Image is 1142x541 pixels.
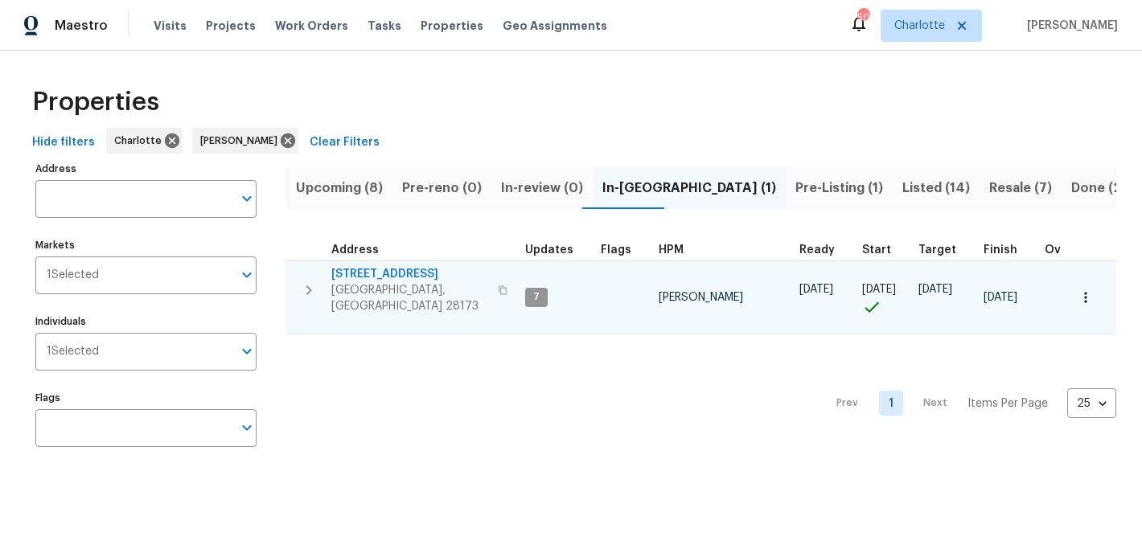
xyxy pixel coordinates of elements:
div: Actual renovation start date [862,244,906,256]
label: Markets [35,240,257,250]
span: Charlotte [114,133,168,149]
span: Done (231) [1071,177,1140,199]
span: Pre-reno (0) [402,177,482,199]
label: Address [35,164,257,174]
span: 1 Selected [47,345,99,359]
button: Open [236,187,258,210]
span: Tasks [368,20,401,31]
p: Items Per Page [967,396,1048,412]
span: Ready [799,244,835,256]
div: Projected renovation finish date [984,244,1032,256]
span: Overall [1045,244,1087,256]
a: Goto page 1 [879,391,903,416]
button: Clear Filters [303,128,386,158]
span: [DATE] [984,292,1017,303]
span: Start [862,244,891,256]
button: Hide filters [26,128,101,158]
div: 50 [857,10,869,26]
td: Project started on time [856,260,912,334]
span: In-review (0) [501,177,583,199]
button: Open [236,340,258,363]
span: In-[GEOGRAPHIC_DATA] (1) [602,177,776,199]
div: Days past target finish date [1045,244,1101,256]
span: Address [331,244,379,256]
span: Updates [525,244,573,256]
span: 1 Selected [47,268,99,282]
span: Listed (14) [902,177,970,199]
span: Projects [206,18,256,34]
span: Upcoming (8) [296,177,383,199]
span: HPM [659,244,684,256]
span: Properties [32,94,159,110]
span: [PERSON_NAME] [200,133,284,149]
span: Finish [984,244,1017,256]
button: Open [236,416,258,439]
span: Flags [601,244,631,256]
span: Properties [421,18,483,34]
div: Earliest renovation start date (first business day after COE or Checkout) [799,244,849,256]
span: [STREET_ADDRESS] [331,266,488,282]
span: [PERSON_NAME] [659,292,743,303]
span: Visits [154,18,187,34]
span: Charlotte [894,18,945,34]
span: Maestro [55,18,108,34]
span: Target [918,244,956,256]
div: Target renovation project end date [918,244,971,256]
nav: Pagination Navigation [821,344,1116,462]
span: [PERSON_NAME] [1021,18,1118,34]
label: Flags [35,393,257,403]
span: Work Orders [275,18,348,34]
div: 25 [1067,383,1116,424]
div: [PERSON_NAME] [192,128,298,154]
div: Charlotte [106,128,183,154]
span: [GEOGRAPHIC_DATA], [GEOGRAPHIC_DATA] 28173 [331,282,488,314]
span: Hide filters [32,133,95,153]
span: [DATE] [862,284,896,295]
span: [DATE] [918,284,952,295]
label: Individuals [35,317,257,326]
span: 7 [527,290,546,304]
button: Open [236,264,258,286]
span: Pre-Listing (1) [795,177,883,199]
span: Resale (7) [989,177,1052,199]
span: Clear Filters [310,133,380,153]
span: [DATE] [799,284,833,295]
span: Geo Assignments [503,18,607,34]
